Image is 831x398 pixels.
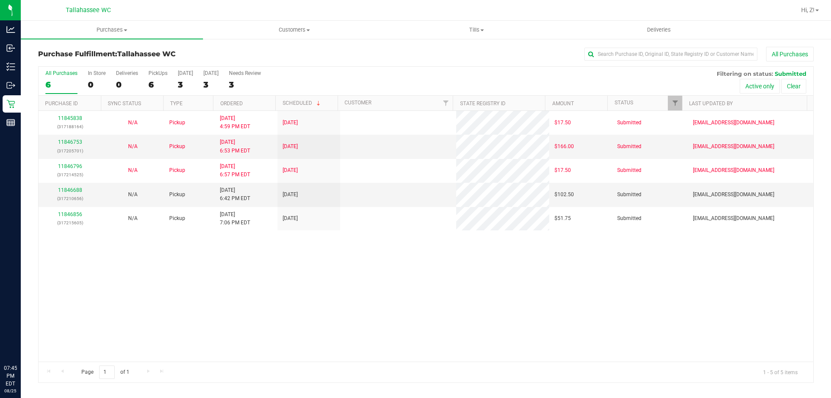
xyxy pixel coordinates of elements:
span: Submitted [617,142,641,151]
span: Submitted [617,214,641,223]
p: 08/25 [4,388,17,394]
a: State Registry ID [460,100,506,107]
p: (317188164) [44,123,96,131]
a: 11846856 [58,211,82,217]
span: [EMAIL_ADDRESS][DOMAIN_NAME] [693,191,774,199]
a: Filter [438,96,453,110]
span: Tills [386,26,567,34]
input: 1 [99,366,115,379]
a: Status [615,100,633,106]
button: Clear [781,79,806,94]
div: 3 [203,80,219,90]
div: 3 [178,80,193,90]
span: Pickup [169,142,185,151]
a: Tills [385,21,567,39]
div: [DATE] [203,70,219,76]
button: N/A [128,166,138,175]
div: PickUps [148,70,167,76]
span: $166.00 [554,142,574,151]
a: Type [170,100,183,107]
a: Scheduled [283,100,322,106]
div: All Purchases [45,70,77,76]
span: [DATE] 6:57 PM EDT [220,162,250,179]
span: Submitted [617,166,641,175]
a: 11846796 [58,163,82,169]
iframe: Resource center [9,329,35,355]
inline-svg: Retail [6,100,15,108]
inline-svg: Reports [6,118,15,127]
span: [DATE] 7:06 PM EDT [220,210,250,227]
p: (317210656) [44,194,96,203]
div: 6 [45,80,77,90]
span: [DATE] 6:42 PM EDT [220,186,250,203]
span: Filtering on status: [717,70,773,77]
div: [DATE] [178,70,193,76]
p: (317215605) [44,219,96,227]
button: N/A [128,191,138,199]
a: Last Updated By [689,100,733,107]
inline-svg: Inbound [6,44,15,52]
span: Not Applicable [128,143,138,149]
button: N/A [128,214,138,223]
a: Customer [345,100,371,106]
button: N/A [128,142,138,151]
div: In Store [88,70,106,76]
span: $51.75 [554,214,571,223]
a: Purchase ID [45,100,78,107]
span: $17.50 [554,119,571,127]
span: 1 - 5 of 5 items [756,366,805,379]
a: Ordered [220,100,243,107]
span: Not Applicable [128,120,138,126]
span: Not Applicable [128,167,138,173]
span: Purchases [21,26,203,34]
span: [EMAIL_ADDRESS][DOMAIN_NAME] [693,214,774,223]
iframe: Resource center unread badge [26,327,36,338]
span: Customers [203,26,385,34]
a: Deliveries [568,21,750,39]
div: 0 [88,80,106,90]
span: [EMAIL_ADDRESS][DOMAIN_NAME] [693,142,774,151]
input: Search Purchase ID, Original ID, State Registry ID or Customer Name... [584,48,757,61]
span: [EMAIL_ADDRESS][DOMAIN_NAME] [693,119,774,127]
span: Deliveries [635,26,683,34]
a: Amount [552,100,574,107]
div: 0 [116,80,138,90]
p: 07:45 PM EDT [4,364,17,388]
a: 11845838 [58,115,82,121]
span: [DATE] 6:53 PM EDT [220,138,250,155]
span: [DATE] 4:59 PM EDT [220,114,250,131]
span: Pickup [169,191,185,199]
a: Sync Status [108,100,141,107]
span: Submitted [617,191,641,199]
inline-svg: Analytics [6,25,15,34]
a: 11846688 [58,187,82,193]
span: Page of 1 [74,366,136,379]
span: Pickup [169,119,185,127]
span: [DATE] [283,191,298,199]
button: Active only [740,79,780,94]
span: Not Applicable [128,191,138,197]
p: (317205701) [44,147,96,155]
span: Tallahassee WC [117,50,176,58]
span: Pickup [169,214,185,223]
span: Submitted [775,70,806,77]
span: Hi, Z! [801,6,815,13]
span: [DATE] [283,166,298,175]
div: 3 [229,80,261,90]
a: Filter [668,96,682,110]
button: All Purchases [766,47,814,61]
span: $102.50 [554,191,574,199]
div: 6 [148,80,167,90]
span: [DATE] [283,119,298,127]
span: [EMAIL_ADDRESS][DOMAIN_NAME] [693,166,774,175]
span: Pickup [169,166,185,175]
button: N/A [128,119,138,127]
div: Deliveries [116,70,138,76]
span: Tallahassee WC [66,6,111,14]
h3: Purchase Fulfillment: [38,50,296,58]
div: Needs Review [229,70,261,76]
p: (317214525) [44,171,96,179]
inline-svg: Inventory [6,62,15,71]
a: Purchases [21,21,203,39]
span: Not Applicable [128,215,138,221]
